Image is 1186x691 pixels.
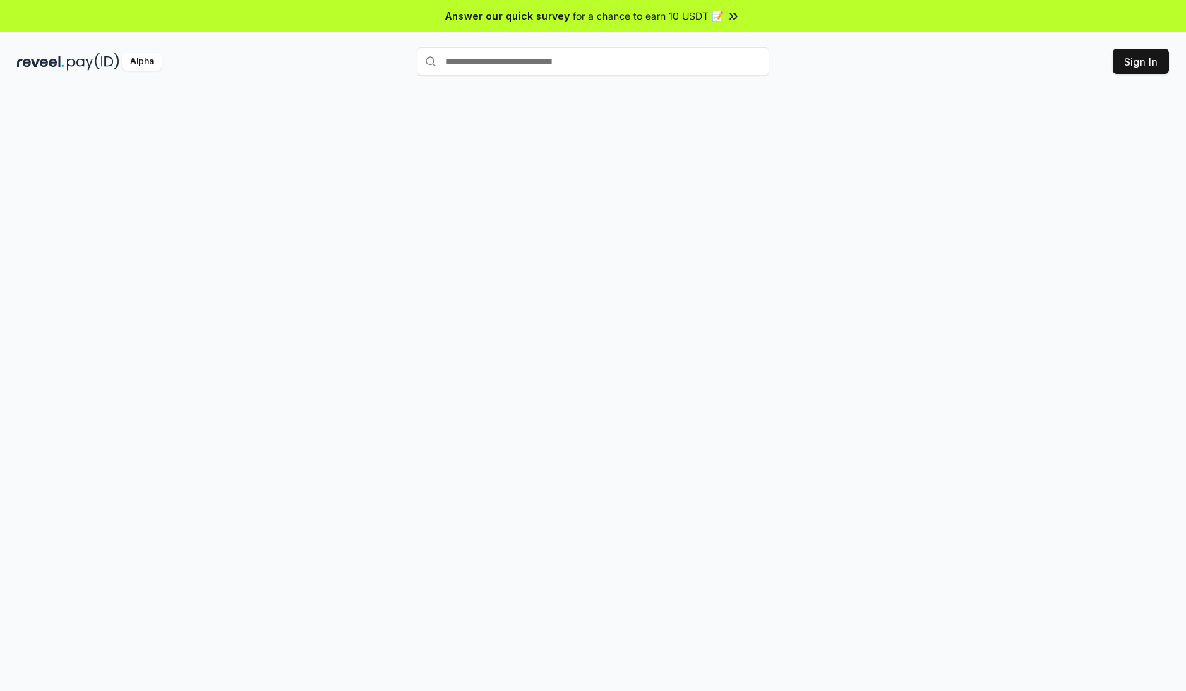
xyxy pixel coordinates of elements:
[1113,49,1169,74] button: Sign In
[67,53,119,71] img: pay_id
[17,53,64,71] img: reveel_dark
[122,53,162,71] div: Alpha
[573,8,724,23] span: for a chance to earn 10 USDT 📝
[445,8,570,23] span: Answer our quick survey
